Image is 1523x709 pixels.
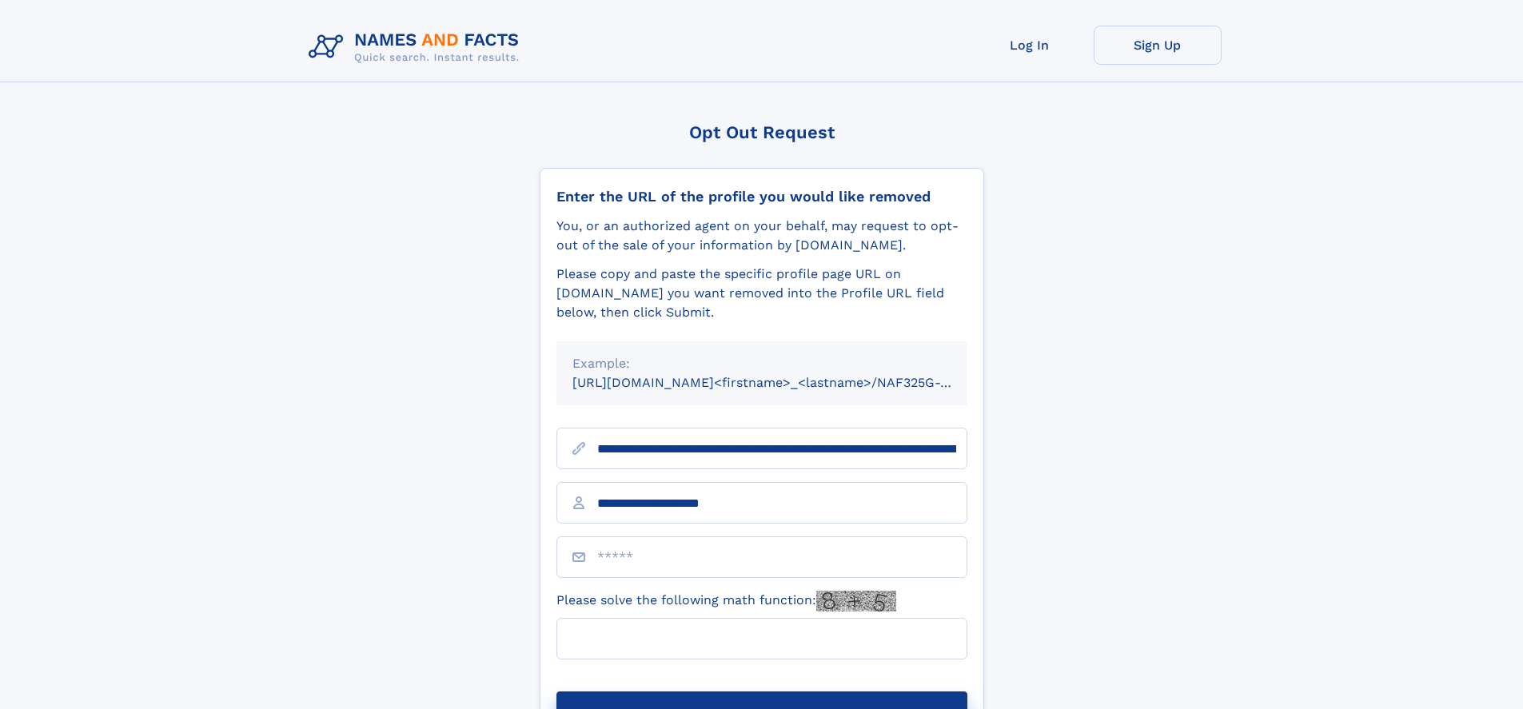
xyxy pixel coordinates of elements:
[1094,26,1222,65] a: Sign Up
[556,591,896,611] label: Please solve the following math function:
[556,217,967,255] div: You, or an authorized agent on your behalf, may request to opt-out of the sale of your informatio...
[966,26,1094,65] a: Log In
[540,122,984,142] div: Opt Out Request
[556,188,967,205] div: Enter the URL of the profile you would like removed
[302,26,532,69] img: Logo Names and Facts
[556,265,967,322] div: Please copy and paste the specific profile page URL on [DOMAIN_NAME] you want removed into the Pr...
[572,375,998,390] small: [URL][DOMAIN_NAME]<firstname>_<lastname>/NAF325G-xxxxxxxx
[572,354,951,373] div: Example:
